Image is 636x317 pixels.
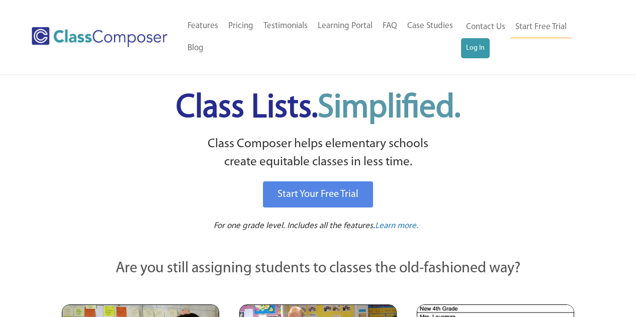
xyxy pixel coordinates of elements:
a: FAQ [378,15,402,37]
span: Class Lists. [176,92,461,125]
span: For one grade level. Includes all the features. [214,222,375,230]
span: Simplified. [318,92,461,125]
a: Learning Portal [313,15,378,37]
p: Are you still assigning students to classes the old-fashioned way? [62,258,575,280]
a: Contact Us [461,16,510,38]
a: Start Free Trial [510,16,572,39]
a: Blog [183,37,209,59]
img: Class Composer [32,27,167,47]
p: Class Composer helps elementary schools create equitable classes in less time. [60,135,576,172]
a: Case Studies [402,15,458,37]
nav: Header Menu [183,15,461,59]
nav: Header Menu [461,16,597,58]
a: Start Your Free Trial [263,181,373,207]
a: Log In [461,38,490,58]
a: Learn more. [375,220,418,233]
a: Pricing [223,15,258,37]
span: Start Your Free Trial [278,189,358,199]
span: Learn more. [375,222,418,230]
a: Features [183,15,223,37]
a: Testimonials [258,15,313,37]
